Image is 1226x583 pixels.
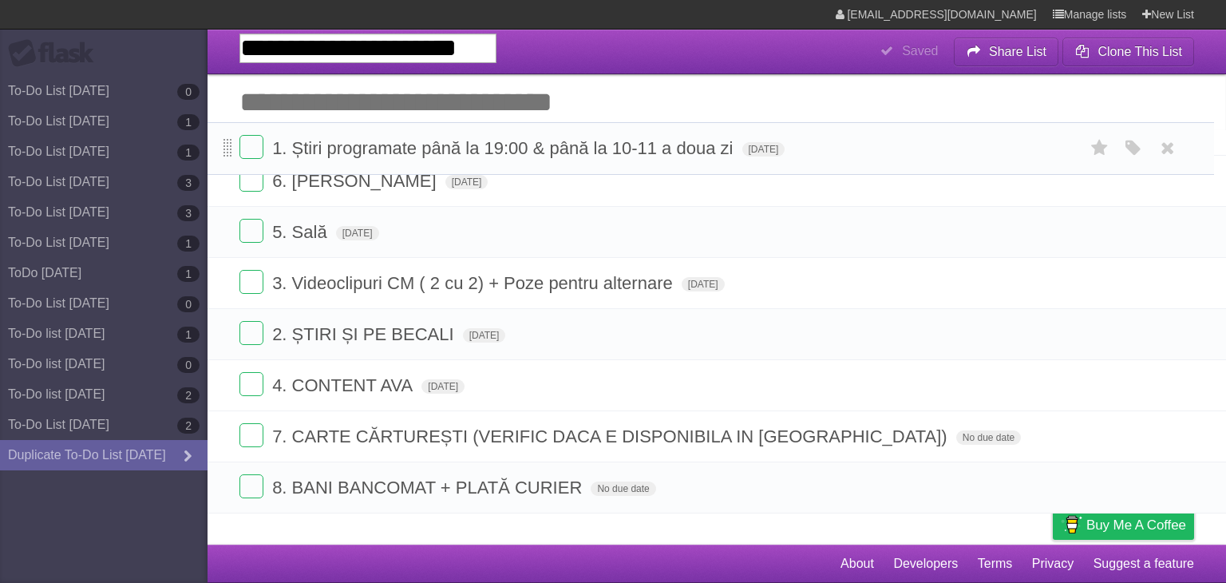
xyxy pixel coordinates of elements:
span: 4. CONTENT AVA [272,375,417,395]
span: [DATE] [421,379,465,394]
b: Saved [902,44,938,58]
a: Developers [893,549,958,579]
b: 1 [177,327,200,343]
a: Privacy [1032,549,1074,579]
span: 8. BANI BANCOMAT + PLATĂ CURIER [272,478,586,498]
a: Suggest a feature [1094,549,1194,579]
label: Done [239,135,263,159]
label: Star task [1085,135,1115,161]
span: [DATE] [742,142,785,157]
span: 3. Videoclipuri CM ( 2 cu 2) + Poze pentru alternare [272,273,677,293]
span: No due date [956,430,1021,445]
b: 1 [177,114,200,130]
span: Buy me a coffee [1086,511,1186,539]
b: 1 [177,236,200,252]
div: Flask [8,39,104,68]
label: Done [239,474,263,498]
span: [DATE] [336,226,379,240]
span: 6. [PERSON_NAME] [272,171,440,191]
b: 1 [177,266,200,282]
b: 0 [177,296,200,312]
label: Done [239,270,263,294]
b: Share List [989,45,1046,58]
b: 3 [177,205,200,221]
b: 1 [177,145,200,161]
span: [DATE] [682,277,725,291]
a: Buy me a coffee [1053,510,1194,540]
span: No due date [591,482,655,496]
b: 2 [177,418,200,434]
label: Done [239,168,263,192]
b: 3 [177,175,200,191]
label: Done [239,423,263,447]
span: 5. Sală [272,222,331,242]
b: Clone This List [1097,45,1182,58]
span: [DATE] [463,328,506,343]
span: 7. CARTE CĂRTUREȘTI (VERIFIC DACA E DISPONIBILA IN [GEOGRAPHIC_DATA]) [272,426,951,446]
label: Done [239,321,263,345]
b: 0 [177,357,200,373]
span: 1. Știri programate până la 19:00 & până la 10-11 a doua zi [272,138,737,158]
label: Done [239,219,263,243]
b: 2 [177,387,200,403]
span: 2. ȘTIRI ȘI PE BECALI [272,324,457,344]
span: [DATE] [445,175,488,189]
label: Done [239,372,263,396]
a: About [840,549,874,579]
button: Clone This List [1062,38,1194,66]
a: Terms [978,549,1013,579]
img: Buy me a coffee [1061,511,1082,538]
button: Share List [954,38,1059,66]
b: 0 [177,84,200,100]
